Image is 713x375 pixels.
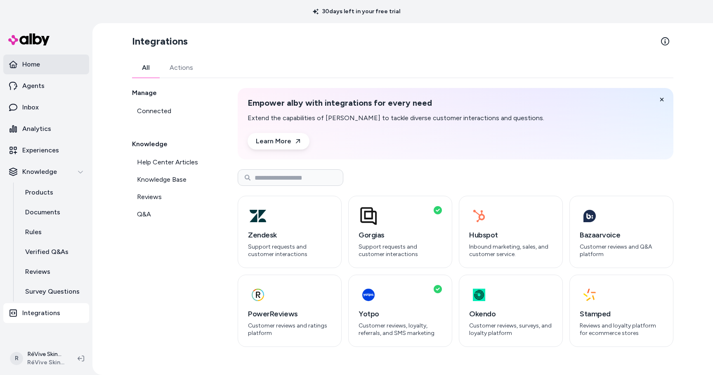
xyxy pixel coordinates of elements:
[580,322,663,337] p: Reviews and loyalty platform for ecommerce stores
[248,113,544,123] p: Extend the capabilities of [PERSON_NAME] to tackle diverse customer interactions and questions.
[580,243,663,258] p: Customer reviews and Q&A platform
[469,243,552,258] p: Inbound marketing, sales, and customer service.
[132,58,160,78] a: All
[248,308,331,320] h3: PowerReviews
[10,352,23,365] span: R
[469,322,552,337] p: Customer reviews, surveys, and loyalty platform
[25,267,50,277] p: Reviews
[137,157,198,167] span: Help Center Articles
[160,58,203,78] a: Actions
[5,345,71,372] button: RRéVive Skincare ShopifyRéVive Skincare
[22,59,40,69] p: Home
[25,247,68,257] p: Verified Q&As
[3,140,89,160] a: Experiences
[132,154,218,171] a: Help Center Articles
[17,183,89,202] a: Products
[469,229,552,241] h3: Hubspot
[459,275,563,347] button: OkendoCustomer reviews, surveys, and loyalty platform
[137,209,151,219] span: Q&A
[580,229,663,241] h3: Bazaarvoice
[132,88,218,98] h2: Manage
[17,222,89,242] a: Rules
[348,275,452,347] button: YotpoCustomer reviews, loyalty, referrals, and SMS marketing
[348,196,452,268] button: GorgiasSupport requests and customer interactions
[359,243,442,258] p: Support requests and customer interactions
[3,55,89,74] a: Home
[359,229,442,241] h3: Gorgias
[3,97,89,117] a: Inbox
[3,76,89,96] a: Agents
[25,187,53,197] p: Products
[22,145,59,155] p: Experiences
[3,303,89,323] a: Integrations
[25,227,42,237] p: Rules
[137,106,171,116] span: Connected
[132,206,218,223] a: Q&A
[22,124,51,134] p: Analytics
[248,98,544,108] h2: Empower alby with integrations for every need
[359,322,442,337] p: Customer reviews, loyalty, referrals, and SMS marketing
[238,275,342,347] button: PowerReviewsCustomer reviews and ratings platform
[3,119,89,139] a: Analytics
[132,189,218,205] a: Reviews
[22,167,57,177] p: Knowledge
[22,81,45,91] p: Agents
[132,171,218,188] a: Knowledge Base
[248,243,331,258] p: Support requests and customer interactions
[248,229,331,241] h3: Zendesk
[469,308,552,320] h3: Okendo
[25,207,60,217] p: Documents
[22,308,60,318] p: Integrations
[359,308,442,320] h3: Yotpo
[17,242,89,262] a: Verified Q&As
[137,192,162,202] span: Reviews
[580,308,663,320] h3: Stamped
[569,196,673,268] button: BazaarvoiceCustomer reviews and Q&A platform
[248,133,309,150] a: Learn More
[238,196,342,268] button: ZendeskSupport requests and customer interactions
[569,275,673,347] button: StampedReviews and loyalty platform for ecommerce stores
[3,162,89,182] button: Knowledge
[308,7,405,16] p: 30 days left in your free trial
[17,202,89,222] a: Documents
[17,282,89,301] a: Survey Questions
[25,287,80,297] p: Survey Questions
[132,103,218,119] a: Connected
[132,35,188,48] h2: Integrations
[22,102,39,112] p: Inbox
[8,33,50,45] img: alby Logo
[137,175,187,185] span: Knowledge Base
[248,322,331,337] p: Customer reviews and ratings platform
[132,139,218,149] h2: Knowledge
[27,358,64,367] span: RéVive Skincare
[459,196,563,268] button: HubspotInbound marketing, sales, and customer service.
[27,350,64,358] p: RéVive Skincare Shopify
[17,262,89,282] a: Reviews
